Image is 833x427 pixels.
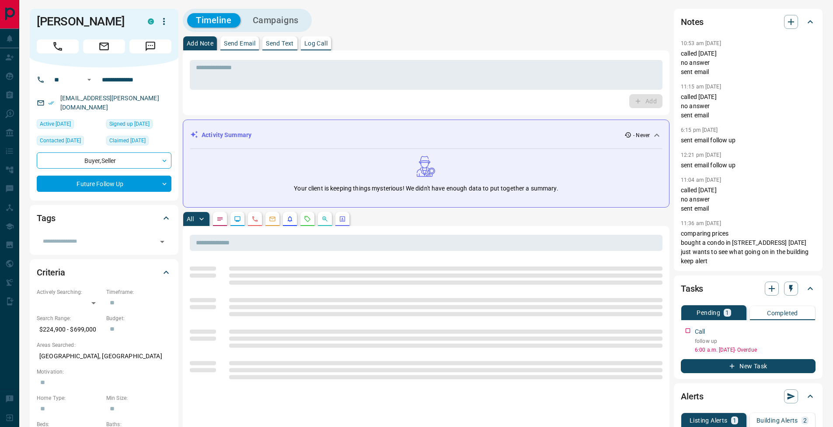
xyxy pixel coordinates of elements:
[681,152,721,158] p: 12:21 pm [DATE]
[84,74,94,85] button: Open
[695,337,816,345] p: follow up
[767,310,798,316] p: Completed
[37,314,102,322] p: Search Range:
[681,92,816,120] p: called [DATE] no answer sent email
[37,262,171,283] div: Criteria
[681,278,816,299] div: Tasks
[40,136,81,145] span: Contacted [DATE]
[37,208,171,229] div: Tags
[187,216,194,222] p: All
[286,215,293,222] svg: Listing Alerts
[37,265,65,279] h2: Criteria
[37,341,171,349] p: Areas Searched:
[681,359,816,373] button: New Task
[129,39,171,53] span: Message
[148,18,154,25] div: condos.ca
[269,215,276,222] svg: Emails
[690,417,728,423] p: Listing Alerts
[756,417,798,423] p: Building Alerts
[681,40,721,46] p: 10:53 am [DATE]
[83,39,125,53] span: Email
[37,119,102,131] div: Sat Sep 06 2025
[156,236,168,248] button: Open
[109,136,146,145] span: Claimed [DATE]
[695,327,705,336] p: Call
[37,136,102,148] div: Tue Aug 12 2025
[234,215,241,222] svg: Lead Browsing Activity
[106,314,171,322] p: Budget:
[37,39,79,53] span: Call
[681,84,721,90] p: 11:15 am [DATE]
[106,288,171,296] p: Timeframe:
[106,136,171,148] div: Thu Apr 06 2023
[725,310,729,316] p: 1
[681,127,718,133] p: 6:15 pm [DATE]
[681,186,816,213] p: called [DATE] no answer sent email
[321,215,328,222] svg: Opportunities
[216,215,223,222] svg: Notes
[106,119,171,131] div: Thu Apr 06 2023
[681,49,816,77] p: called [DATE] no answer sent email
[695,346,816,354] p: 6:00 a.m. [DATE] - Overdue
[244,13,307,28] button: Campaigns
[304,40,328,46] p: Log Call
[681,177,721,183] p: 11:04 am [DATE]
[681,136,816,145] p: sent email follow up
[224,40,255,46] p: Send Email
[294,184,558,193] p: Your client is keeping things mysterious! We didn't have enough data to put together a summary.
[202,131,251,140] p: Activity Summary
[681,389,704,403] h2: Alerts
[37,394,102,402] p: Home Type:
[109,120,150,128] span: Signed up [DATE]
[106,394,171,402] p: Min Size:
[37,152,171,169] div: Buyer , Seller
[251,215,258,222] svg: Calls
[339,215,346,222] svg: Agent Actions
[681,220,721,226] p: 11:36 am [DATE]
[187,13,240,28] button: Timeline
[697,310,720,316] p: Pending
[681,282,703,296] h2: Tasks
[37,288,102,296] p: Actively Searching:
[187,40,213,46] p: Add Note
[37,14,135,28] h1: [PERSON_NAME]
[190,127,662,143] div: Activity Summary- Never
[304,215,311,222] svg: Requests
[266,40,294,46] p: Send Text
[37,368,171,376] p: Motivation:
[37,322,102,337] p: $224,900 - $699,000
[633,131,650,139] p: - Never
[681,229,816,284] p: comparing prices bought a condo in [STREET_ADDRESS] [DATE] just wants to see what going on in the...
[681,15,704,29] h2: Notes
[40,120,71,128] span: Active [DATE]
[803,417,807,423] p: 2
[681,161,816,170] p: sent email follow up
[37,211,55,225] h2: Tags
[60,95,159,111] a: [EMAIL_ADDRESS][PERSON_NAME][DOMAIN_NAME]
[37,176,171,192] div: Future Follow Up
[733,417,736,423] p: 1
[37,349,171,363] p: [GEOGRAPHIC_DATA], [GEOGRAPHIC_DATA]
[681,386,816,407] div: Alerts
[48,100,54,106] svg: Email Verified
[681,11,816,32] div: Notes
